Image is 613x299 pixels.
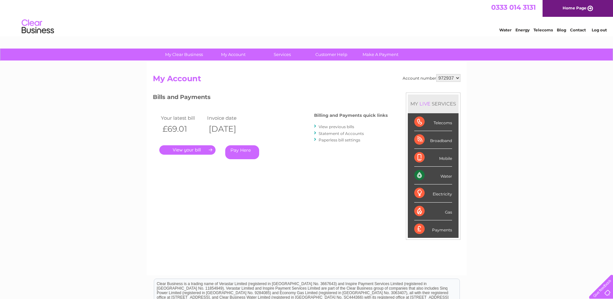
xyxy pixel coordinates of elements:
[21,17,54,37] img: logo.png
[159,122,206,136] th: £69.01
[206,114,252,122] td: Invoice date
[557,28,566,32] a: Blog
[319,131,364,136] a: Statement of Accounts
[256,49,309,61] a: Services
[154,4,460,31] div: Clear Business is a trading name of Verastar Limited (registered in [GEOGRAPHIC_DATA] No. 3667643...
[414,149,452,167] div: Mobile
[414,203,452,220] div: Gas
[206,49,260,61] a: My Account
[491,3,536,11] a: 0333 014 3131
[319,124,354,129] a: View previous bills
[414,113,452,131] div: Telecoms
[414,184,452,202] div: Electricity
[414,131,452,149] div: Broadband
[159,114,206,122] td: Your latest bill
[319,138,360,142] a: Paperless bill settings
[159,145,216,155] a: .
[403,74,460,82] div: Account number
[314,113,388,118] h4: Billing and Payments quick links
[592,28,607,32] a: Log out
[570,28,586,32] a: Contact
[414,220,452,238] div: Payments
[354,49,407,61] a: Make A Payment
[206,122,252,136] th: [DATE]
[418,101,432,107] div: LIVE
[153,74,460,86] h2: My Account
[305,49,358,61] a: Customer Help
[225,145,259,159] a: Pay Here
[153,93,388,104] h3: Bills and Payments
[499,28,512,32] a: Water
[408,94,459,113] div: MY SERVICES
[515,28,530,32] a: Energy
[157,49,211,61] a: My Clear Business
[414,167,452,184] div: Water
[534,28,553,32] a: Telecoms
